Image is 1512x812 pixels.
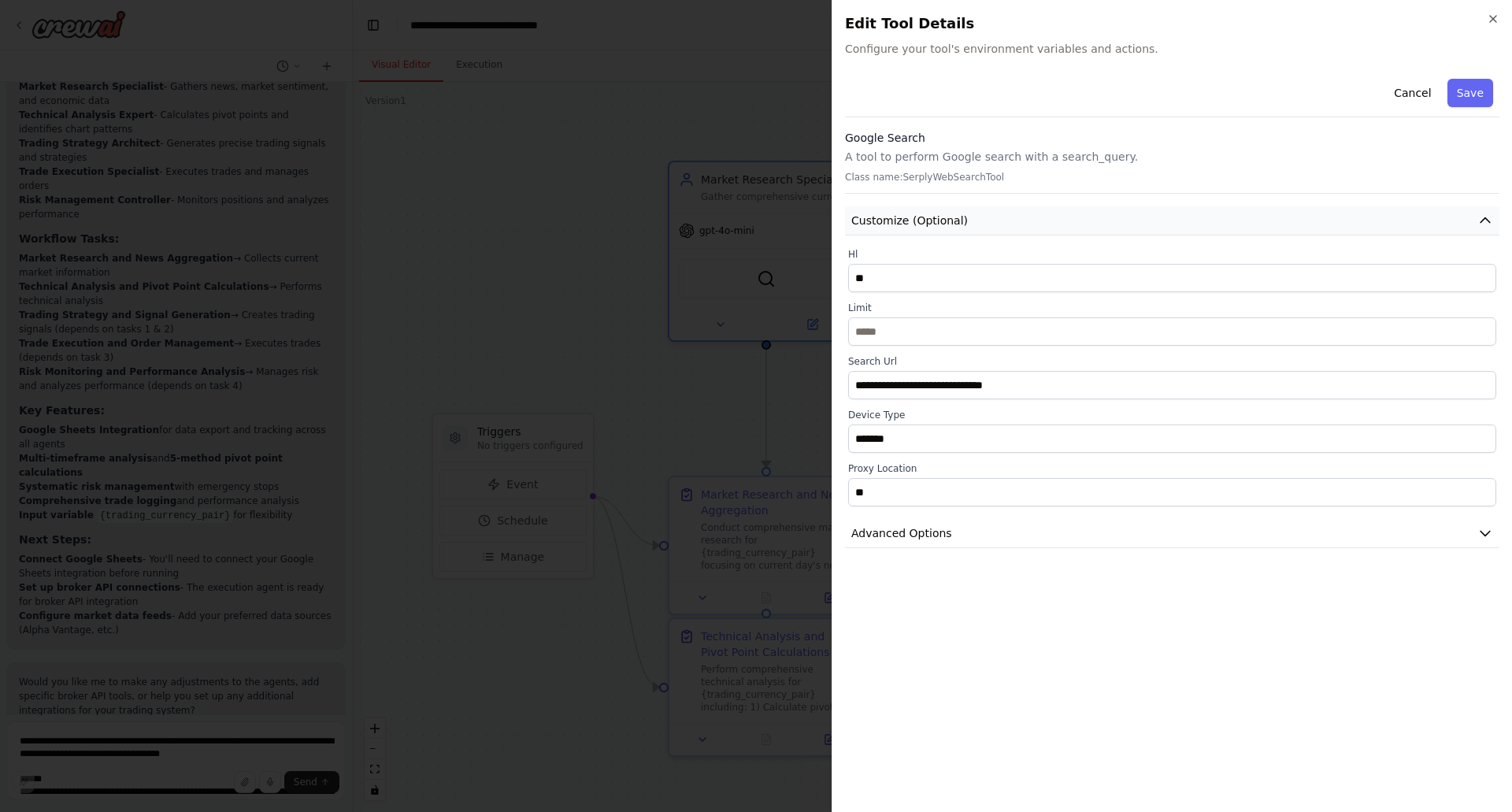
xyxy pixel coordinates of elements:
[845,13,1499,35] h2: Edit Tool Details
[848,302,1496,314] label: Limit
[851,213,968,228] span: Customize (Optional)
[848,355,1496,368] label: Search Url
[848,248,1496,261] label: Hl
[845,206,1499,235] button: Customize (Optional)
[848,462,1496,475] label: Proxy Location
[845,171,1499,184] p: Class name: SerplyWebSearchTool
[1447,79,1493,107] button: Save
[1384,79,1440,107] button: Cancel
[845,149,1499,165] p: A tool to perform Google search with a search_query.
[851,525,952,541] span: Advanced Options
[845,519,1499,548] button: Advanced Options
[845,41,1499,57] span: Configure your tool's environment variables and actions.
[848,409,1496,421] label: Device Type
[845,130,1499,146] h3: Google Search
